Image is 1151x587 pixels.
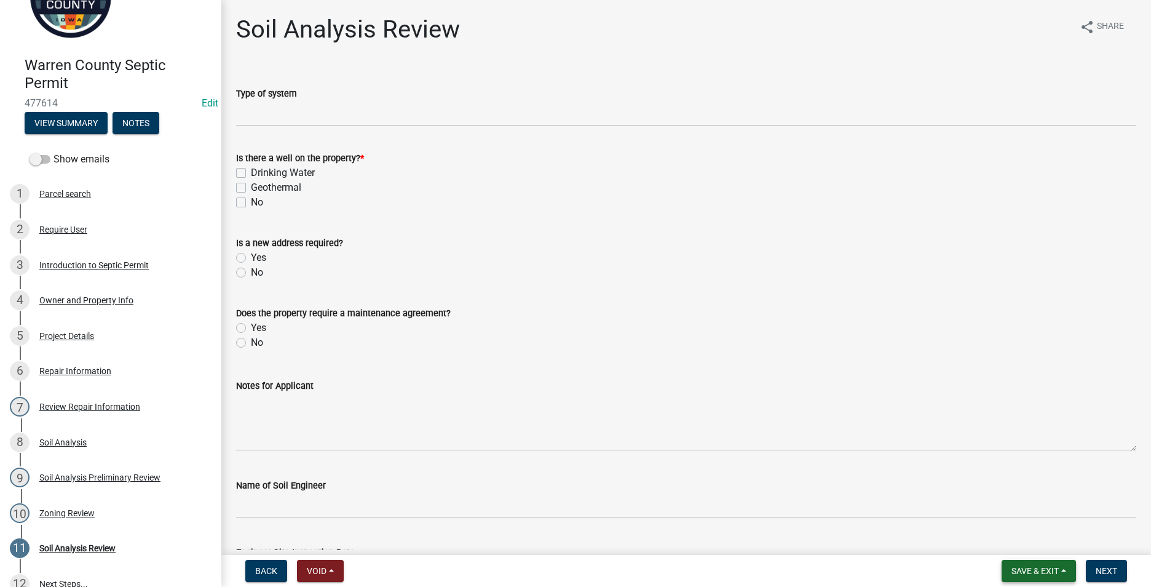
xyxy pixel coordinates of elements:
[39,438,87,447] div: Soil Analysis
[113,119,159,129] wm-modal-confirm: Notes
[30,152,109,167] label: Show emails
[251,265,263,280] label: No
[25,97,197,109] span: 477614
[307,566,326,576] span: Void
[236,239,343,248] label: Is a new address required?
[1096,566,1117,576] span: Next
[236,549,355,557] label: Engineer Site Inspection Date
[25,57,212,92] h4: Warren County Septic Permit
[236,90,297,98] label: Type of system
[39,473,160,482] div: Soil Analysis Preliminary Review
[245,560,287,582] button: Back
[10,326,30,346] div: 5
[255,566,277,576] span: Back
[10,290,30,310] div: 4
[251,195,263,210] label: No
[25,112,108,134] button: View Summary
[10,397,30,417] div: 7
[10,503,30,523] div: 10
[236,154,364,163] label: Is there a well on the property?
[1011,566,1059,576] span: Save & Exit
[113,112,159,134] button: Notes
[39,225,87,234] div: Require User
[39,332,94,340] div: Project Details
[10,468,30,487] div: 9
[202,97,218,109] a: Edit
[10,538,30,558] div: 11
[202,97,218,109] wm-modal-confirm: Edit Application Number
[236,15,460,44] h1: Soil Analysis Review
[1002,560,1076,582] button: Save & Exit
[251,335,263,350] label: No
[39,190,91,198] div: Parcel search
[1097,20,1124,34] span: Share
[39,296,133,305] div: Owner and Property Info
[10,184,30,204] div: 1
[39,261,149,270] div: Introduction to Septic Permit
[251,321,266,335] label: Yes
[10,220,30,239] div: 2
[39,544,116,553] div: Soil Analysis Review
[297,560,344,582] button: Void
[1070,15,1134,39] button: shareShare
[251,166,315,180] label: Drinking Water
[39,509,95,517] div: Zoning Review
[251,250,266,265] label: Yes
[236,309,451,318] label: Does the property require a maintenance agreement?
[251,180,301,195] label: Geothermal
[1086,560,1127,582] button: Next
[10,255,30,275] div: 3
[236,382,314,391] label: Notes for Applicant
[25,119,108,129] wm-modal-confirm: Summary
[236,482,326,490] label: Name of Soil Engineer
[10,361,30,381] div: 6
[39,367,111,375] div: Repair Information
[1080,20,1094,34] i: share
[39,402,140,411] div: Review Repair Information
[10,433,30,452] div: 8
